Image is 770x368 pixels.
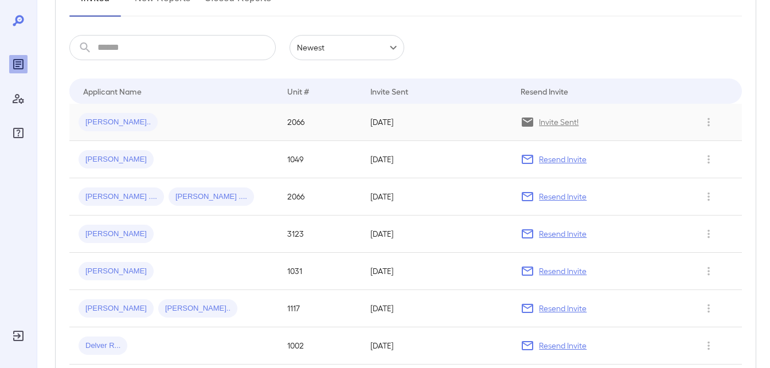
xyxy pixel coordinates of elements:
[278,327,362,365] td: 1002
[79,191,164,202] span: [PERSON_NAME] ....
[158,303,237,314] span: [PERSON_NAME]..
[9,89,28,108] div: Manage Users
[278,178,362,216] td: 2066
[9,55,28,73] div: Reports
[278,216,362,253] td: 3123
[361,178,511,216] td: [DATE]
[539,303,587,314] p: Resend Invite
[539,116,579,128] p: Invite Sent!
[370,84,408,98] div: Invite Sent
[539,228,587,240] p: Resend Invite
[169,191,254,202] span: [PERSON_NAME] ....
[9,124,28,142] div: FAQ
[361,253,511,290] td: [DATE]
[9,327,28,345] div: Log Out
[361,327,511,365] td: [DATE]
[79,266,154,277] span: [PERSON_NAME]
[521,84,568,98] div: Resend Invite
[287,84,309,98] div: Unit #
[278,141,362,178] td: 1049
[699,187,718,206] button: Row Actions
[79,117,158,128] span: [PERSON_NAME]..
[79,340,127,351] span: Delver R...
[699,336,718,355] button: Row Actions
[79,229,154,240] span: [PERSON_NAME]
[79,154,154,165] span: [PERSON_NAME]
[278,253,362,290] td: 1031
[361,216,511,253] td: [DATE]
[539,265,587,277] p: Resend Invite
[278,104,362,141] td: 2066
[539,191,587,202] p: Resend Invite
[278,290,362,327] td: 1117
[699,225,718,243] button: Row Actions
[361,290,511,327] td: [DATE]
[290,35,404,60] div: Newest
[83,84,142,98] div: Applicant Name
[699,299,718,318] button: Row Actions
[539,154,587,165] p: Resend Invite
[361,141,511,178] td: [DATE]
[539,340,587,351] p: Resend Invite
[699,113,718,131] button: Row Actions
[699,150,718,169] button: Row Actions
[361,104,511,141] td: [DATE]
[699,262,718,280] button: Row Actions
[79,303,154,314] span: [PERSON_NAME]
